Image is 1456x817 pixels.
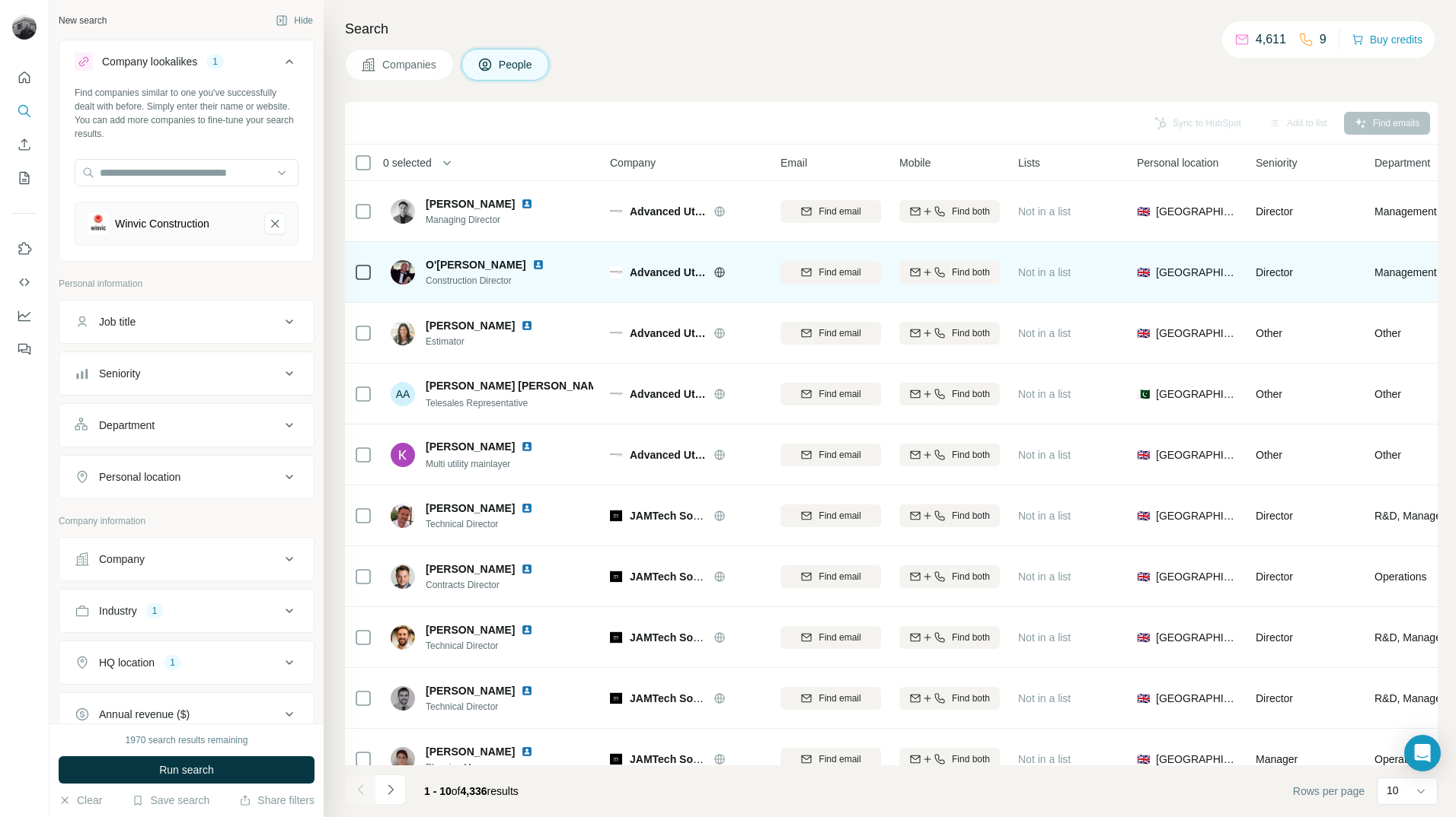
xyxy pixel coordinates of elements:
[452,785,461,797] span: of
[426,517,551,531] span: Technical Director
[99,655,155,670] div: HQ location
[1018,571,1071,583] span: Not in a list
[426,459,510,469] span: Multi utility mainlayer
[99,366,140,381] div: Seniority
[1137,508,1150,523] span: 🇬🇧
[88,213,109,234] img: Winvic Construction-logo
[532,259,544,271] img: LinkedIn logo
[952,326,990,340] span: Find both
[59,696,314,733] button: Annual revenue ($)
[159,762,214,777] span: Run search
[1256,155,1297,170] span: Seniority
[382,57,438,72] span: Companies
[819,326,861,340] span: Find email
[426,378,608,393] span: [PERSON_NAME] [PERSON_NAME]
[521,502,533,514] img: LinkedIn logo
[391,199,415,224] img: Avatar
[1137,691,1150,706] span: 🇬🇧
[59,644,314,681] button: HQ location1
[781,504,881,527] button: Find email
[99,314,136,329] div: Job title
[899,200,1000,223] button: Find both
[239,793,315,808] button: Share filters
[99,469,180,485] div: Personal location
[610,205,622,218] img: Logo of Advanced Utilities
[59,756,315,784] button: Run search
[1018,327,1071,339] span: Not in a list
[115,216,209,231] div: Winvic Construction
[521,685,533,697] img: LinkedIn logo
[1137,155,1218,170] span: Personal location
[952,265,990,279] span: Find both
[899,687,1000,710] button: Find both
[391,564,415,589] img: Avatar
[630,510,750,522] span: JAMTech Solutions JTS
[426,700,551,714] span: Technical Director
[1156,386,1237,402] span: [GEOGRAPHIC_DATA]
[630,447,706,463] span: Advanced Utilities
[610,571,622,583] img: Logo of JAMTech Solutions JTS
[521,624,533,636] img: LinkedIn logo
[206,55,224,68] div: 1
[899,748,1000,771] button: Find both
[630,386,706,402] span: Advanced Utilities
[952,387,990,401] span: Find both
[1156,508,1237,523] span: [GEOGRAPHIC_DATA]
[781,626,881,649] button: Find email
[1018,388,1071,400] span: Not in a list
[899,565,1000,588] button: Find both
[521,440,533,453] img: LinkedIn logo
[781,383,881,405] button: Find email
[426,213,551,227] span: Managing Director
[1018,449,1071,461] span: Not in a list
[99,418,155,433] div: Department
[426,501,515,516] span: [PERSON_NAME]
[610,753,622,765] img: Logo of JAMTech Solutions JTS
[899,322,1000,345] button: Find both
[630,631,750,644] span: JAMTech Solutions JTS
[59,541,314,577] button: Company
[12,64,37,91] button: Quick start
[1375,155,1430,170] span: Department
[1387,783,1399,798] p: 10
[819,448,861,462] span: Find email
[59,304,314,340] button: Job title
[132,793,209,808] button: Save search
[426,761,551,774] span: Planning Manager
[1018,155,1040,170] span: Lists
[521,319,533,332] img: LinkedIn logo
[1375,447,1401,463] span: Other
[99,552,145,567] div: Company
[781,322,881,345] button: Find email
[610,449,622,461] img: Logo of Advanced Utilities
[952,691,990,705] span: Find both
[781,155,807,170] span: Email
[1137,326,1150,341] span: 🇬🇧
[426,274,563,288] span: Construction Director
[781,200,881,223] button: Find email
[819,387,861,401] span: Find email
[391,625,415,650] img: Avatar
[1137,752,1150,767] span: 🇬🇧
[952,752,990,766] span: Find both
[12,235,37,262] button: Use Surfe on LinkedIn
[1137,447,1150,463] span: 🇬🇧
[819,265,861,279] span: Find email
[12,335,37,363] button: Feedback
[499,57,534,72] span: People
[59,14,107,27] div: New search
[521,198,533,210] img: LinkedIn logo
[426,335,551,348] span: Estimator
[461,785,487,797] span: 4,336
[630,571,750,583] span: JAMTech Solutions JTS
[1156,447,1237,463] span: [GEOGRAPHIC_DATA]
[75,86,299,141] div: Find companies similar to one you've successfully dealt with before. Simply enter their name or w...
[630,326,706,341] span: Advanced Utilities
[426,744,515,759] span: [PERSON_NAME]
[146,604,164,618] div: 1
[59,407,314,443] button: Department
[1018,205,1071,218] span: Not in a list
[819,691,861,705] span: Find email
[899,155,931,170] span: Mobile
[1320,30,1327,49] p: 9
